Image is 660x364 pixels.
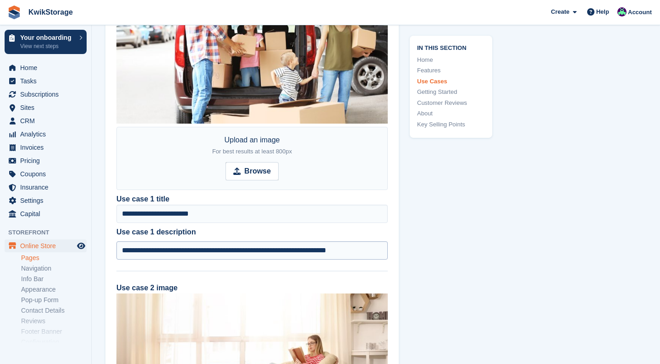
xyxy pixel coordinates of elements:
[21,296,87,304] a: Pop-up Form
[5,61,87,74] a: menu
[5,101,87,114] a: menu
[5,194,87,207] a: menu
[5,141,87,154] a: menu
[5,239,87,252] a: menu
[21,264,87,273] a: Navigation
[20,42,75,50] p: View next steps
[417,87,485,97] a: Getting Started
[20,114,75,127] span: CRM
[20,88,75,101] span: Subscriptions
[225,162,279,180] input: Browse
[5,88,87,101] a: menu
[20,75,75,87] span: Tasks
[21,254,87,262] a: Pages
[21,338,87,347] a: Configuration
[20,154,75,167] span: Pricing
[20,207,75,220] span: Capital
[20,141,75,154] span: Invoices
[21,275,87,283] a: Info Bar
[116,227,388,238] label: Use case 1 description
[116,194,170,205] label: Use case 1 title
[20,34,75,41] p: Your onboarding
[417,55,485,65] a: Home
[21,327,87,336] a: Footer Banner
[20,181,75,194] span: Insurance
[5,181,87,194] a: menu
[5,75,87,87] a: menu
[596,7,609,16] span: Help
[212,135,292,157] div: Upload an image
[20,128,75,141] span: Analytics
[5,30,87,54] a: Your onboarding View next steps
[5,114,87,127] a: menu
[116,284,177,292] label: Use case 2 image
[5,128,87,141] a: menu
[628,8,652,17] span: Account
[417,98,485,108] a: Customer Reviews
[21,285,87,294] a: Appearance
[20,61,75,74] span: Home
[617,7,627,16] img: Scott Sinclair
[25,5,77,20] a: KwikStorage
[20,239,75,252] span: Online Store
[244,166,271,177] strong: Browse
[417,43,485,52] span: In this section
[212,148,292,155] span: For best results at least 800px
[417,109,485,118] a: About
[20,168,75,180] span: Coupons
[417,120,485,129] a: Key Selling Points
[8,228,91,237] span: Storefront
[7,5,21,19] img: stora-icon-8386f47178a22dfd0bd8f6a31ec36ba5ce8667c1dd55bd0f319d3a0aa187defe.svg
[417,77,485,86] a: Use Cases
[76,240,87,251] a: Preview store
[20,101,75,114] span: Sites
[21,306,87,315] a: Contact Details
[21,317,87,326] a: Reviews
[5,154,87,167] a: menu
[417,66,485,75] a: Features
[551,7,569,16] span: Create
[20,194,75,207] span: Settings
[5,207,87,220] a: menu
[5,168,87,180] a: menu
